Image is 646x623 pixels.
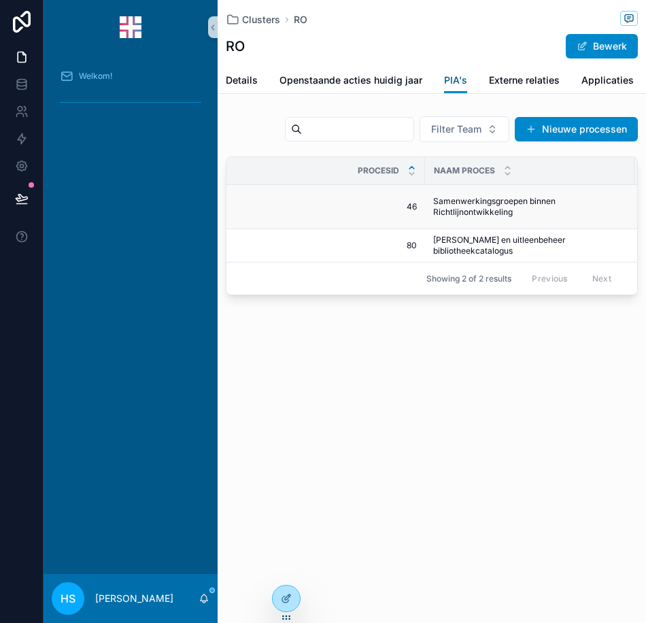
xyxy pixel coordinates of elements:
[420,116,509,142] button: Select Button
[358,165,399,176] span: Procesid
[489,68,560,95] a: Externe relaties
[433,196,626,218] a: Samenwerkingsgroepen binnen Richtlijnontwikkeling
[444,68,467,94] a: PIA's
[226,73,258,87] span: Details
[79,71,112,82] span: Welkom!
[243,240,417,251] a: 80
[242,13,280,27] span: Clusters
[120,16,141,38] img: App logo
[52,64,209,88] a: Welkom!
[581,68,634,95] a: Applicaties
[515,117,638,141] button: Nieuwe processen
[226,37,245,56] h1: RO
[444,73,467,87] span: PIA's
[434,165,495,176] span: Naam Proces
[279,68,422,95] a: Openstaande acties huidig jaar
[426,273,511,284] span: Showing 2 of 2 results
[489,73,560,87] span: Externe relaties
[95,592,173,605] p: [PERSON_NAME]
[294,13,307,27] a: RO
[431,122,481,136] span: Filter Team
[433,235,626,256] a: [PERSON_NAME] en uitleenbeheer bibliotheekcatalogus
[61,590,75,607] span: HS
[581,73,634,87] span: Applicaties
[226,13,280,27] a: Clusters
[44,54,218,131] div: scrollable content
[226,68,258,95] a: Details
[279,73,422,87] span: Openstaande acties huidig jaar
[243,201,417,212] a: 46
[566,34,638,58] button: Bewerk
